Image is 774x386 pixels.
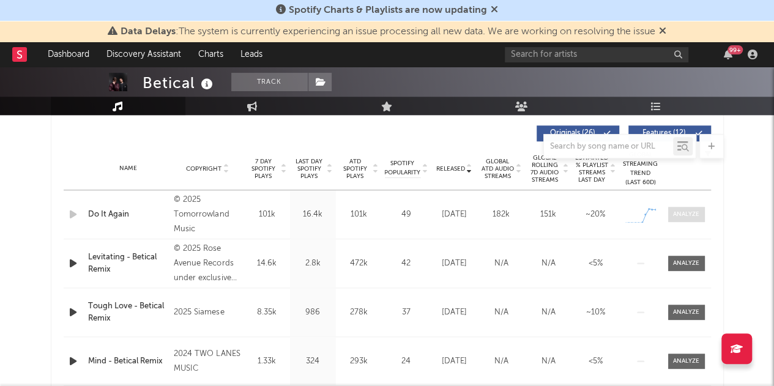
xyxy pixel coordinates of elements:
span: Last Day Spotify Plays [293,158,326,180]
div: Betical [143,73,216,93]
div: 101k [247,209,287,221]
a: Leads [232,42,271,67]
div: 8.35k [247,306,287,319]
a: Do It Again [88,209,168,221]
span: Global Rolling 7D Audio Streams [528,154,562,184]
span: Data Delays [121,27,176,37]
div: 472k [339,258,379,270]
div: Name [88,164,168,173]
div: [DATE] [434,258,475,270]
div: 151k [528,209,569,221]
div: 278k [339,306,379,319]
button: Features(12) [628,125,711,141]
span: Spotify Charts & Playlists are now updating [289,6,487,15]
span: Features ( 12 ) [636,130,693,137]
div: 324 [293,355,333,368]
div: N/A [528,258,569,270]
button: Track [231,73,308,91]
span: Estimated % Playlist Streams Last Day [575,154,609,184]
div: 2025 Siamese [174,305,240,320]
button: 99+ [724,50,732,59]
span: : The system is currently experiencing an issue processing all new data. We are working on resolv... [121,27,655,37]
div: 101k [339,209,379,221]
input: Search for artists [505,47,688,62]
div: 1.33k [247,355,287,368]
div: 2024 TWO LANES MUSIC [174,347,240,376]
span: Spotify Popularity [384,159,420,177]
span: ATD Spotify Plays [339,158,371,180]
div: 14.6k [247,258,287,270]
div: 37 [385,306,428,319]
div: 2.8k [293,258,333,270]
div: Global Streaming Trend (Last 60D) [622,150,659,187]
a: Charts [190,42,232,67]
div: 49 [385,209,428,221]
div: © 2025 Rose Avenue Records under exclusive license to Reprise Records [174,242,240,286]
a: Tough Love - Betical Remix [88,300,168,324]
span: 7 Day Spotify Plays [247,158,280,180]
a: Mind - Betical Remix [88,355,168,368]
div: ~ 20 % [575,209,616,221]
span: Global ATD Audio Streams [481,158,515,180]
input: Search by song name or URL [544,142,673,152]
span: Dismiss [491,6,498,15]
a: Dashboard [39,42,98,67]
div: [DATE] [434,306,475,319]
div: <5% [575,258,616,270]
div: N/A [528,306,569,319]
div: ~ 10 % [575,306,616,319]
a: Discovery Assistant [98,42,190,67]
div: N/A [481,355,522,368]
div: [DATE] [434,355,475,368]
div: 16.4k [293,209,333,221]
div: N/A [481,258,522,270]
div: 99 + [727,45,743,54]
span: Released [436,165,465,173]
div: 293k [339,355,379,368]
div: N/A [481,306,522,319]
div: 24 [385,355,428,368]
span: Dismiss [659,27,666,37]
div: © 2025 Tomorrowland Music [174,193,240,237]
div: 986 [293,306,333,319]
button: Originals(26) [537,125,619,141]
div: 182k [481,209,522,221]
div: [DATE] [434,209,475,221]
div: <5% [575,355,616,368]
div: N/A [528,355,569,368]
div: 42 [385,258,428,270]
span: Originals ( 26 ) [545,130,601,137]
a: Levitating - Betical Remix [88,251,168,275]
span: Copyright [186,165,221,173]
